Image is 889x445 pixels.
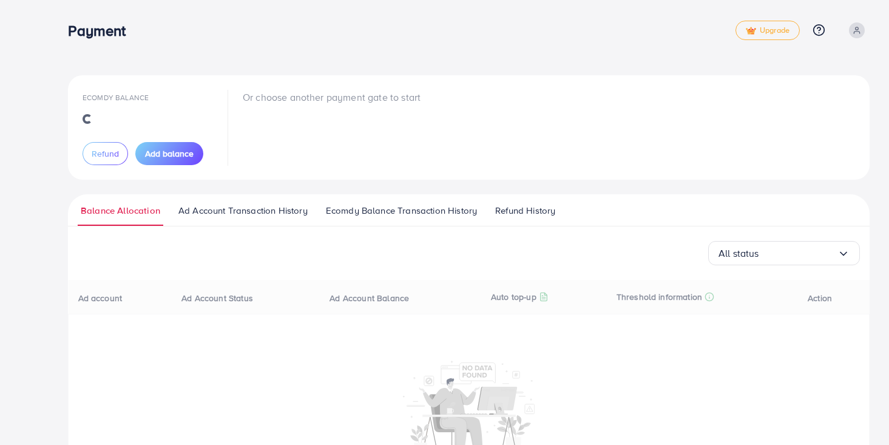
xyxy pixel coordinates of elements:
span: Refund [92,148,119,160]
a: tickUpgrade [735,21,800,40]
span: Balance Allocation [81,204,160,217]
input: Search for option [759,244,837,263]
button: Add balance [135,142,203,165]
h3: Payment [68,22,135,39]
button: Refund [83,142,128,165]
span: All status [718,244,759,263]
span: Add balance [145,148,194,160]
span: Ecomdy Balance Transaction History [326,204,477,217]
p: Or choose another payment gate to start [243,90,421,104]
span: Refund History [495,204,555,217]
img: tick [746,27,756,35]
span: Ecomdy Balance [83,92,149,103]
span: Upgrade [746,26,789,35]
span: Ad Account Transaction History [178,204,308,217]
div: Search for option [708,241,860,265]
